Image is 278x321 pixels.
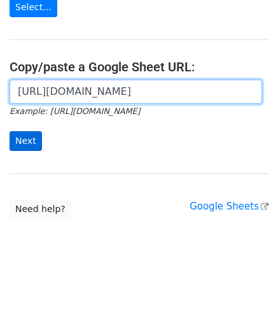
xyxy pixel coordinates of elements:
a: Google Sheets [190,201,268,212]
a: Need help? [10,199,71,219]
h4: Copy/paste a Google Sheet URL: [10,59,268,75]
small: Example: [URL][DOMAIN_NAME] [10,106,140,116]
iframe: Chat Widget [214,260,278,321]
input: Next [10,131,42,151]
input: Paste your Google Sheet URL here [10,80,262,104]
